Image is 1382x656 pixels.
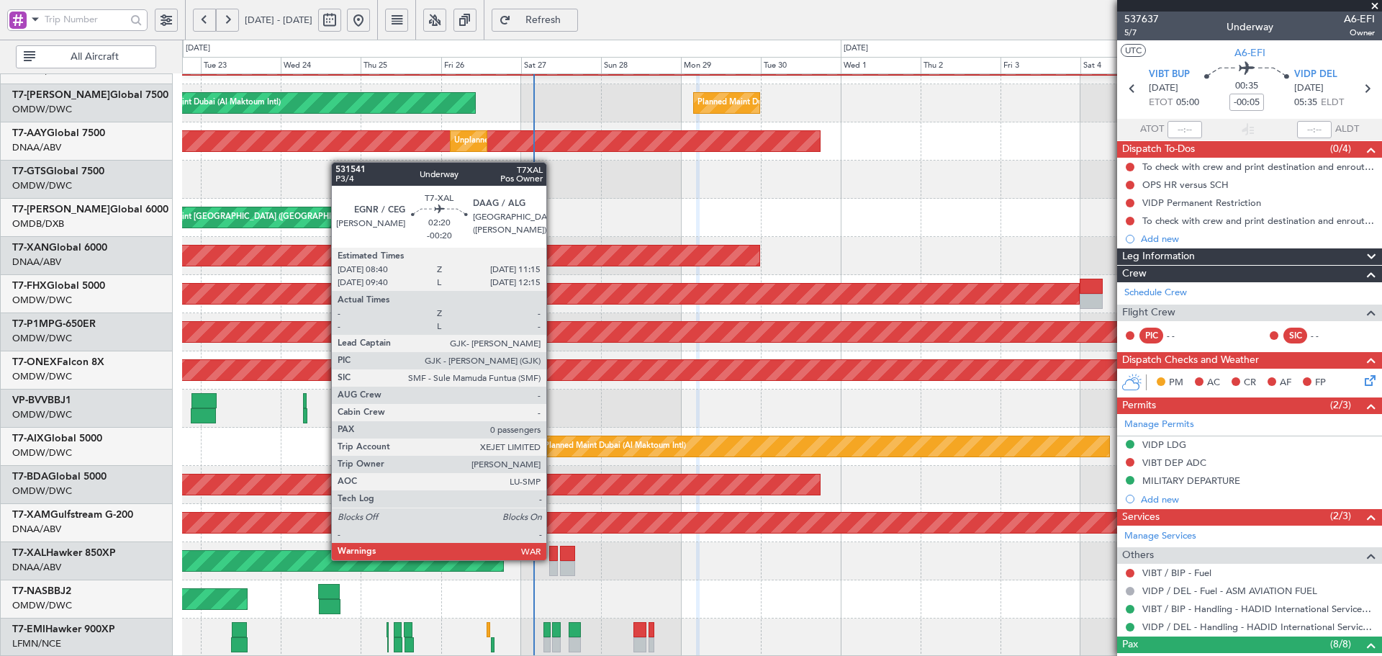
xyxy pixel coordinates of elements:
a: OMDW/DWC [12,408,72,421]
a: OMDW/DWC [12,179,72,192]
span: Pax [1122,637,1138,653]
div: Fri 3 [1001,57,1080,74]
span: Dispatch To-Dos [1122,141,1195,158]
span: 00:35 [1235,79,1258,94]
span: ALDT [1335,122,1359,137]
span: T7-[PERSON_NAME] [12,205,110,215]
div: Planned Maint Dubai (Al Maktoum Intl) [544,436,686,457]
a: T7-P1MPG-650ER [12,319,96,329]
span: All Aircraft [38,52,151,62]
a: VIDP / DEL - Handling - HADID International Services, FZE [1142,621,1375,633]
a: T7-ONEXFalcon 8X [12,357,104,367]
span: AC [1207,376,1220,390]
span: PM [1169,376,1183,390]
span: T7-NAS [12,586,48,596]
span: (2/3) [1330,397,1351,413]
div: Underway [1227,19,1273,35]
span: FP [1315,376,1326,390]
span: Leg Information [1122,248,1195,265]
div: SIC [1283,328,1307,343]
div: Planned Maint Dubai (Al Maktoum Intl) [697,92,839,114]
span: T7-GTS [12,166,46,176]
span: T7-ONEX [12,357,57,367]
a: T7-[PERSON_NAME]Global 7500 [12,90,168,100]
div: Sat 4 [1080,57,1160,74]
div: - - [1311,329,1343,342]
a: Manage Services [1124,529,1196,544]
div: To check with crew and print destination and enroute alternate [1142,215,1375,227]
div: Tue 30 [761,57,841,74]
span: VIDP DEL [1294,68,1337,82]
div: VIBT DEP ADC [1142,457,1206,469]
span: ETOT [1149,96,1173,110]
span: [DATE] - [DATE] [245,14,312,27]
a: DNAA/ABV [12,561,61,574]
a: VIBT / BIP - Fuel [1142,567,1211,579]
a: VIBT / BIP - Handling - HADID International Services, FZE [1142,603,1375,615]
span: Refresh [514,15,573,25]
span: VIBT BUP [1149,68,1190,82]
span: T7-FHX [12,281,47,291]
span: ELDT [1321,96,1344,110]
a: T7-BDAGlobal 5000 [12,472,107,482]
div: Unplanned Maint [GEOGRAPHIC_DATA] (Al Maktoum Intl) [454,130,667,152]
a: T7-NASBBJ2 [12,586,71,596]
a: T7-XALHawker 850XP [12,548,116,558]
a: OMDW/DWC [12,294,72,307]
div: [DATE] [186,42,210,55]
a: OMDW/DWC [12,599,72,612]
div: Mon 29 [681,57,761,74]
span: Owner [1344,27,1375,39]
div: MILITARY DEPARTURE [1142,475,1240,487]
div: - - [1167,329,1199,342]
span: 537637 [1124,12,1159,27]
span: 05:00 [1176,96,1199,110]
span: T7-EMI [12,624,45,634]
div: Wed 24 [281,57,361,74]
div: OPS HR versus SCH [1142,179,1229,191]
div: Add new [1141,493,1375,506]
div: Thu 2 [921,57,1001,74]
a: T7-XAMGulfstream G-200 [12,510,133,520]
span: Services [1122,509,1160,526]
a: T7-[PERSON_NAME]Global 6000 [12,205,168,215]
div: Sat 27 [521,57,601,74]
a: OMDW/DWC [12,370,72,383]
div: Thu 25 [361,57,441,74]
a: OMDW/DWC [12,103,72,116]
span: Others [1122,547,1154,564]
span: T7-AIX [12,433,44,444]
span: (0/4) [1330,141,1351,156]
div: VIDP LDG [1142,439,1186,451]
span: (8/8) [1330,637,1351,652]
a: VP-BVVBBJ1 [12,395,71,405]
div: PIC [1139,328,1163,343]
span: T7-[PERSON_NAME] [12,90,110,100]
div: Planned Maint Dubai (Al Maktoum Intl) [139,92,281,114]
span: 05:35 [1294,96,1317,110]
a: OMDW/DWC [12,485,72,498]
button: UTC [1121,44,1146,57]
a: LFMN/NCE [12,637,61,650]
div: Planned Maint [GEOGRAPHIC_DATA] ([GEOGRAPHIC_DATA] Intl) [139,207,379,228]
a: T7-GTSGlobal 7500 [12,166,104,176]
span: VP-BVV [12,395,48,405]
span: Crew [1122,266,1147,282]
span: T7-AAY [12,128,47,138]
span: Flight Crew [1122,305,1175,321]
a: T7-AAYGlobal 7500 [12,128,105,138]
a: Manage Permits [1124,418,1194,432]
span: T7-BDA [12,472,48,482]
a: T7-EMIHawker 900XP [12,624,115,634]
span: CR [1244,376,1256,390]
span: A6-EFI [1344,12,1375,27]
span: Dispatch Checks and Weather [1122,352,1259,369]
button: All Aircraft [16,45,156,68]
div: Fri 26 [441,57,521,74]
span: AF [1280,376,1291,390]
span: A6-EFI [1234,45,1265,60]
span: Permits [1122,397,1156,414]
div: Sun 28 [601,57,681,74]
div: [DATE] [844,42,868,55]
a: T7-XANGlobal 6000 [12,243,107,253]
